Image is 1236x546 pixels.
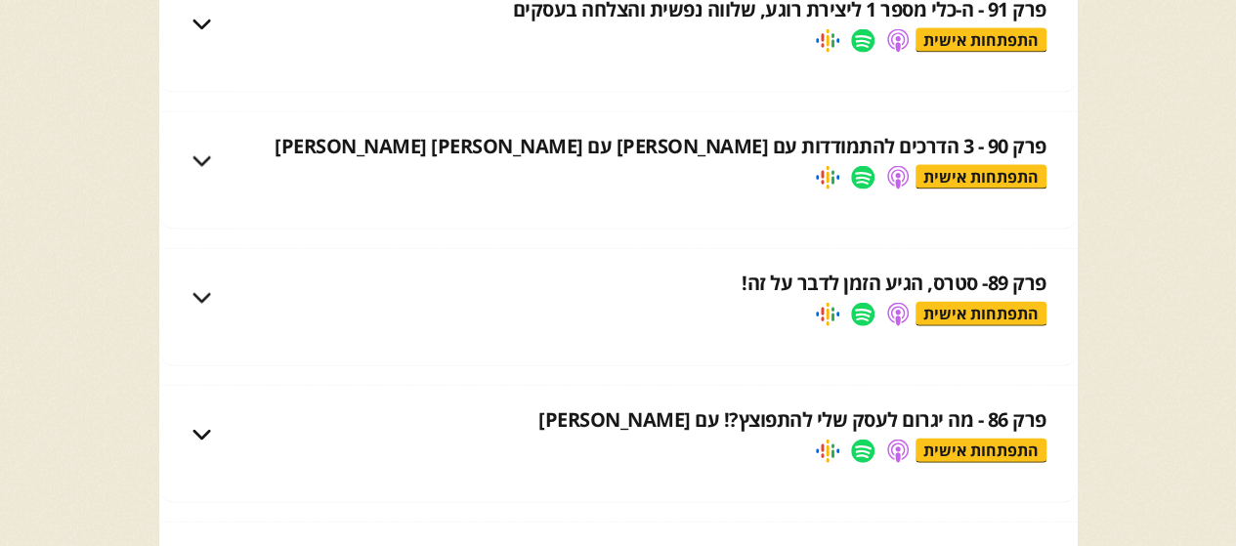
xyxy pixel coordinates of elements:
[916,439,1046,463] div: התפתחות אישית
[159,73,1078,462] nav: פרק 91 - ה-כלי מספר 1 ליצירת רוגע, שלווה נפשית והצלחה בעסקיםהתפתחות אישית
[538,406,1046,434] div: פרק 86 - מה יגרום לעסק שלי להתפוצץ?! עם [PERSON_NAME]
[275,133,1046,160] div: פרק 90 - 3 הדרכים להתמודדות עם [PERSON_NAME] עם [PERSON_NAME] [PERSON_NAME]‎
[233,226,1002,251] p: מרגישים דופק מואץ, הזעה בכפות הידיים, לא מצליחים להירדם..
[159,249,1078,347] div: פרק 89- סטרס, הגיע הזמן לדבר על זה!התפתחות אישית
[916,302,1046,326] div: התפתחות אישית
[233,89,1002,114] p: אנחנו [PERSON_NAME] בטירוף, המשימות נערמות, העומס חוגג,
[916,165,1046,189] div: התפתחות אישית
[916,28,1046,53] div: התפתחות אישית
[159,112,1078,210] div: פרק 90 - 3 הדרכים להתמודדות עם [PERSON_NAME] עם [PERSON_NAME] [PERSON_NAME]‎התפתחות אישית
[742,270,1046,297] div: פרק 89- סטרס, הגיע הזמן לדבר על זה!
[233,362,1002,388] p: המחלה הכי קשה של הדור שלנו היא, איך לא...
[159,386,1078,483] div: פרק 86 - מה יגרום לעסק שלי להתפוצץ?! עם [PERSON_NAME]התפתחות אישית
